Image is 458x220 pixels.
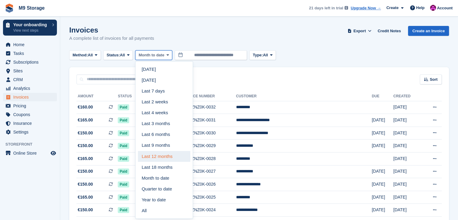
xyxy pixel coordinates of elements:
[78,181,93,187] span: €150.00
[3,49,57,58] a: menu
[393,165,421,178] td: [DATE]
[118,117,129,123] span: Paid
[3,149,57,157] a: menu
[103,50,133,60] button: Status: All
[183,114,236,127] td: R8DZNZ0K-0031
[78,104,93,110] span: €160.00
[13,40,49,49] span: Home
[372,191,394,204] td: [DATE]
[107,52,120,58] span: Status:
[69,35,154,42] p: A complete list of invoices for all payments
[393,92,421,101] th: Created
[138,86,190,96] a: Last 7 days
[118,92,140,101] th: Status
[118,168,129,174] span: Paid
[183,165,236,178] td: R8DZNZ0K-0027
[408,26,449,36] a: Create an Invoice
[78,143,93,149] span: €150.00
[13,49,49,58] span: Tasks
[372,127,394,140] td: [DATE]
[78,130,93,136] span: €150.00
[3,40,57,49] a: menu
[3,67,57,75] a: menu
[183,127,236,140] td: R8DZNZ0K-0030
[138,107,190,118] a: Last 4 weeks
[138,184,190,194] a: Quarter to date
[344,6,348,10] img: icon-info-grey-7440780725fd019a000dd9b08b2336e03edf1995a4989e88bcd33f0948082b44.svg
[78,207,93,213] span: €150.00
[118,104,129,110] span: Paid
[372,204,394,217] td: [DATE]
[372,140,394,152] td: [DATE]
[346,26,373,36] button: Export
[13,102,49,110] span: Pricing
[78,156,93,162] span: €165.00
[263,52,268,58] span: All
[430,77,438,83] span: Sort
[138,75,190,86] a: [DATE]
[183,101,236,114] td: R8DZNZ0K-0032
[13,67,49,75] span: Sites
[236,92,372,101] th: Customer
[3,93,57,101] a: menu
[3,119,57,127] a: menu
[13,93,49,101] span: Invoices
[393,127,421,140] td: [DATE]
[3,128,57,136] a: menu
[351,5,381,11] a: Upgrade Now →
[69,50,101,60] button: Method: All
[76,92,118,101] th: Amount
[183,204,236,217] td: R8DZNZ0K-0024
[372,165,394,178] td: [DATE]
[118,181,129,187] span: Paid
[139,52,164,58] span: Month to date
[78,117,93,123] span: €165.00
[183,191,236,204] td: R8DZNZ0K-0025
[437,5,453,11] span: Account
[309,5,343,11] span: 21 days left in trial
[69,26,154,34] h1: Invoices
[118,207,129,213] span: Paid
[118,156,129,162] span: Paid
[354,28,366,34] span: Export
[13,119,49,127] span: Insurance
[13,75,49,84] span: CRM
[135,50,172,60] button: Month to date
[253,52,263,58] span: Type:
[3,84,57,93] a: menu
[386,5,398,11] span: Create
[16,3,47,13] a: M9 Storage
[393,101,421,114] td: [DATE]
[5,141,60,147] span: Storefront
[78,194,93,200] span: €165.00
[393,152,421,165] td: [DATE]
[393,178,421,191] td: [DATE]
[416,5,425,11] span: Help
[138,140,190,151] a: Last 9 months
[5,4,14,13] img: stora-icon-8386f47178a22dfd0bd8f6a31ec36ba5ce8667c1dd55bd0f319d3a0aa187defe.svg
[375,26,403,36] a: Credit Notes
[118,130,129,136] span: Paid
[138,205,190,216] a: All
[120,52,125,58] span: All
[73,52,88,58] span: Method:
[13,23,49,27] p: Your onboarding
[3,75,57,84] a: menu
[13,28,49,33] p: View next steps
[78,168,93,174] span: €150.00
[249,50,276,60] button: Type: All
[393,204,421,217] td: [DATE]
[183,152,236,165] td: R8DZNZ0K-0028
[138,64,190,75] a: [DATE]
[393,140,421,152] td: [DATE]
[138,129,190,140] a: Last 6 months
[118,143,129,149] span: Paid
[393,114,421,127] td: [DATE]
[138,96,190,107] a: Last 2 weeks
[372,92,394,101] th: Due
[13,110,49,119] span: Coupons
[372,178,394,191] td: [DATE]
[3,102,57,110] a: menu
[3,58,57,66] a: menu
[430,5,436,11] img: John Doyle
